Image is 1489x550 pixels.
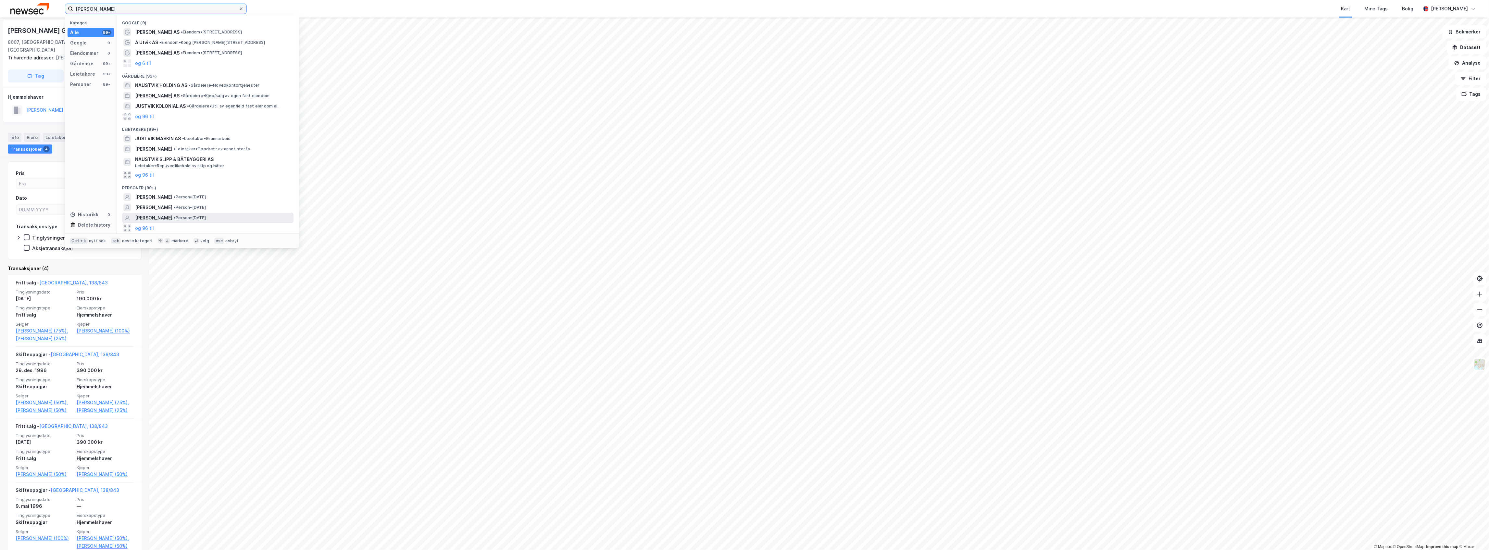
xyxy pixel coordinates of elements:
[1474,358,1486,370] img: Z
[24,133,40,142] div: Eiere
[77,455,134,462] div: Hjemmelshaver
[16,169,25,177] div: Pris
[70,238,88,244] div: Ctrl + k
[78,221,110,229] div: Delete history
[16,497,73,502] span: Tinglysningsdato
[16,470,73,478] a: [PERSON_NAME] (50%)
[77,361,134,367] span: Pris
[182,136,184,141] span: •
[16,513,73,518] span: Tinglysningstype
[135,102,186,110] span: JUSTVIK KOLONIAL AS
[1455,72,1486,85] button: Filter
[174,215,176,220] span: •
[102,82,111,87] div: 99+
[77,295,134,303] div: 190 000 kr
[73,4,239,14] input: Søk på adresse, matrikkel, gårdeiere, leietakere eller personer
[70,81,91,88] div: Personer
[16,335,73,343] a: [PERSON_NAME] (25%)
[117,69,299,80] div: Gårdeiere (99+)
[77,529,134,534] span: Kjøper
[77,321,134,327] span: Kjøper
[102,71,111,77] div: 99+
[135,49,180,57] span: [PERSON_NAME] AS
[106,40,111,45] div: 9
[106,51,111,56] div: 0
[16,179,73,189] input: Fra
[77,449,134,454] span: Eierskapstype
[1449,56,1486,69] button: Analyse
[111,238,121,244] div: tab
[16,205,73,215] input: DD.MM.YYYY
[51,487,119,493] a: [GEOGRAPHIC_DATA], 138/843
[16,406,73,414] a: [PERSON_NAME] (50%)
[135,28,180,36] span: [PERSON_NAME] AS
[1431,5,1468,13] div: [PERSON_NAME]
[77,311,134,319] div: Hjemmelshaver
[70,211,98,219] div: Historikk
[174,194,206,200] span: Person • [DATE]
[174,205,176,210] span: •
[77,519,134,526] div: Hjemmelshaver
[16,519,73,526] div: Skifteoppgjør
[16,399,73,406] a: [PERSON_NAME] (50%),
[77,393,134,399] span: Kjøper
[1365,5,1388,13] div: Mine Tags
[32,235,65,241] div: Tinglysninger
[16,383,73,391] div: Skifteoppgjør
[70,70,95,78] div: Leietakere
[135,224,154,232] button: og 96 til
[16,502,73,510] div: 9. mai 1996
[1341,5,1350,13] div: Kart
[174,194,176,199] span: •
[77,305,134,311] span: Eierskapstype
[135,171,154,179] button: og 96 til
[117,180,299,192] div: Personer (99+)
[16,438,73,446] div: [DATE]
[135,145,172,153] span: [PERSON_NAME]
[8,265,142,272] div: Transaksjoner (4)
[122,238,153,244] div: neste kategori
[1443,25,1486,38] button: Bokmerker
[8,69,64,82] button: Tag
[189,83,259,88] span: Gårdeiere • Hovedkontortjenester
[77,438,134,446] div: 390 000 kr
[8,133,21,142] div: Info
[10,3,49,14] img: newsec-logo.f6e21ccffca1b3a03d2d.png
[16,327,73,335] a: [PERSON_NAME] (75%),
[77,399,134,406] a: [PERSON_NAME] (75%),
[135,59,151,67] button: og 6 til
[16,486,119,497] div: Skifteoppgjør -
[159,40,161,45] span: •
[174,215,206,220] span: Person • [DATE]
[181,93,183,98] span: •
[174,146,250,152] span: Leietaker • Oppdrett av annet storfe
[1457,519,1489,550] iframe: Chat Widget
[135,156,291,163] span: NAUSTVIK SLIPP & BÅTBYGGERI AS
[189,83,191,88] span: •
[1447,41,1486,54] button: Datasett
[16,433,73,438] span: Tinglysningsdato
[77,502,134,510] div: —
[181,50,183,55] span: •
[16,279,108,289] div: Fritt salg -
[135,193,172,201] span: [PERSON_NAME]
[182,136,231,141] span: Leietaker • Grunnarbeid
[1426,544,1458,549] a: Improve this map
[16,361,73,367] span: Tinglysningsdato
[70,39,87,47] div: Google
[187,104,189,108] span: •
[77,289,134,295] span: Pris
[16,223,57,231] div: Transaksjonstype
[39,423,108,429] a: [GEOGRAPHIC_DATA], 138/843
[135,204,172,211] span: [PERSON_NAME]
[102,30,111,35] div: 99+
[77,377,134,382] span: Eierskapstype
[106,212,111,217] div: 0
[1457,519,1489,550] div: Kontrollprogram for chat
[77,470,134,478] a: [PERSON_NAME] (50%)
[16,449,73,454] span: Tinglysningstype
[16,305,73,311] span: Tinglysningstype
[181,30,242,35] span: Eiendom • [STREET_ADDRESS]
[16,289,73,295] span: Tinglysningsdato
[77,465,134,470] span: Kjøper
